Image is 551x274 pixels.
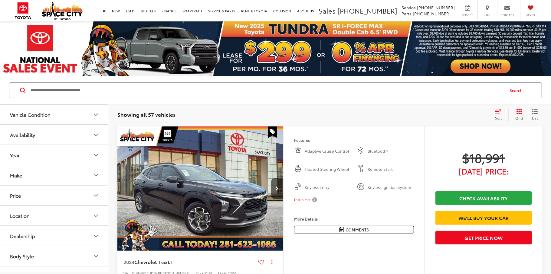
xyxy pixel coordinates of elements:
[10,112,51,117] div: Vehicle Condition
[92,232,100,240] div: Dealership
[10,213,30,218] div: Location
[524,13,537,17] span: Saved
[0,165,109,185] button: MakeMake
[92,172,100,179] div: Make
[168,258,172,265] span: LT
[319,6,336,15] span: Sales
[92,111,100,118] div: Vehicle Condition
[527,109,543,121] button: List View
[481,13,494,17] span: Map
[117,111,175,118] span: Showing all 57 vehicles
[92,192,100,199] div: Price
[368,166,414,172] span: Remote Start
[0,105,109,124] button: Vehicle ConditionVehicle Condition
[435,191,532,205] a: Check Availability
[305,166,351,172] span: Heated Steering Wheel
[294,226,414,234] button: Comments
[123,259,256,265] a: 2024Chevrolet TraxLT
[495,115,502,120] span: Sort
[0,145,109,165] button: YearYear
[500,13,514,17] span: Contact
[92,131,100,139] div: Availability
[305,184,351,190] span: Keyless Entry
[413,11,451,17] span: [PHONE_NUMBER]
[368,148,414,154] span: Bluetooth®
[92,212,100,219] div: Location
[10,233,35,239] div: Dealership
[339,227,344,232] img: Comments
[0,186,109,205] button: PricePrice
[271,260,272,264] span: dropdown dots
[402,11,412,17] span: Parts
[10,132,35,138] div: Availability
[294,197,310,202] span: Disclaimer
[92,253,100,260] div: Body Style
[417,5,455,11] span: [PHONE_NUMBER]
[435,211,532,225] a: We'll Buy Your Car
[10,193,21,198] div: Price
[294,193,318,206] button: Disclaimer
[117,126,284,251] a: 2024 Chevrolet Trax FWD LT2024 Chevrolet Trax FWD LT2024 Chevrolet Trax FWD LT2024 Chevrolet Trax...
[0,226,109,246] button: DealershipDealership
[435,168,532,174] span: [DATE] Price:
[271,178,283,199] button: Next image
[117,126,284,251] img: 2024 Chevrolet Trax FWD LT
[435,231,532,244] button: Get Price Now
[10,152,20,158] div: Year
[92,151,100,159] div: Year
[10,172,22,178] div: Make
[10,253,34,259] div: Body Style
[0,246,109,266] button: Body StyleBody Style
[267,257,277,267] button: Actions
[305,148,351,154] span: Adaptive Cruise Control
[515,116,523,121] span: Grid
[134,258,168,265] span: Chevrolet Trax
[0,125,109,145] button: AvailabilityAvailability
[268,126,277,138] span: Special
[42,1,83,20] img: Space City Toyota
[117,126,284,251] div: 2024 Chevrolet Trax LT 0
[504,83,531,98] button: Search
[0,206,109,225] button: LocationLocation
[461,13,474,17] span: Service
[346,227,369,233] span: Comments
[435,150,532,165] span: $18,991
[123,258,134,265] span: 2024
[368,184,414,190] span: Keyless Ignition System
[508,109,527,121] button: Grid View
[532,115,538,120] span: List
[294,138,414,142] h4: Features
[492,109,508,121] button: Select sort value
[402,5,416,11] span: Service
[30,83,504,97] input: Search by Make, Model, or Keyword
[294,217,414,221] h4: More Details
[337,6,397,15] span: [PHONE_NUMBER]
